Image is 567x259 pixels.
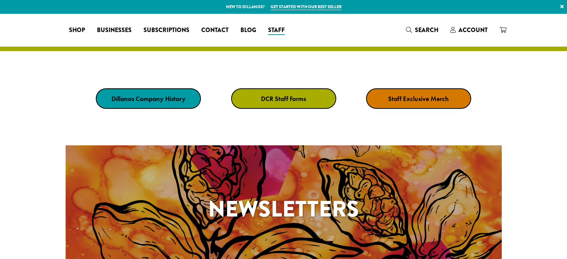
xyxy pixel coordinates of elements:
[388,94,449,103] strong: Staff Exclusive Merch
[97,26,132,35] span: Businesses
[201,26,229,35] span: Contact
[96,88,201,109] a: Dillanos Company History
[111,94,186,103] strong: Dillanos Company History
[366,88,471,109] a: Staff Exclusive Merch
[261,94,306,103] strong: DCR Staff Forms
[459,26,488,34] span: Account
[231,88,336,109] a: DCR Staff Forms
[240,26,256,35] span: Blog
[69,26,85,35] span: Shop
[268,26,285,35] span: Staff
[144,26,189,35] span: Subscriptions
[271,4,341,10] a: Get started with our best seller
[400,24,444,36] a: Search
[262,24,291,36] a: Staff
[415,26,438,34] span: Search
[63,24,91,36] a: Shop
[66,192,502,226] h1: Newsletters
